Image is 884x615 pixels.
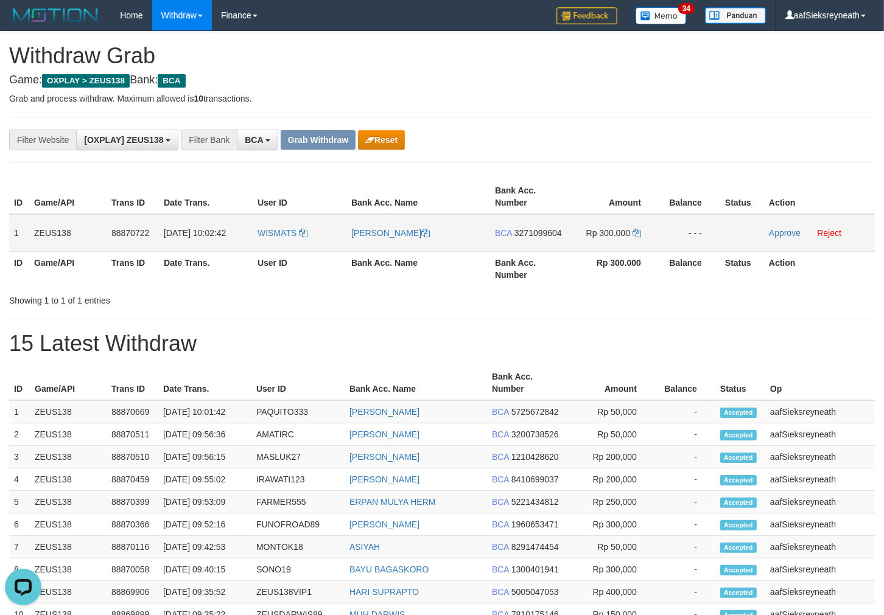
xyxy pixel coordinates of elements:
[29,251,107,286] th: Game/API
[564,536,655,558] td: Rp 50,000
[655,513,715,536] td: -
[351,228,430,238] a: [PERSON_NAME]
[107,581,158,603] td: 88869906
[720,179,764,214] th: Status
[492,542,509,552] span: BCA
[9,214,29,252] td: 1
[492,452,509,462] span: BCA
[655,536,715,558] td: -
[511,587,559,597] span: Copy 5005047053 to clipboard
[564,400,655,423] td: Rp 50,000
[5,5,41,41] button: Open LiveChat chat widget
[9,366,30,400] th: ID
[487,366,564,400] th: Bank Acc. Number
[720,520,757,530] span: Accepted
[556,7,617,24] img: Feedback.jpg
[9,332,875,356] h1: 15 Latest Withdraw
[158,536,251,558] td: [DATE] 09:42:53
[158,513,251,536] td: [DATE] 09:52:16
[765,558,875,581] td: aafSieksreyneath
[655,400,715,423] td: -
[349,587,419,597] a: HARI SUPRAPTO
[158,581,251,603] td: [DATE] 09:35:52
[158,74,185,88] span: BCA
[564,491,655,513] td: Rp 250,000
[76,130,178,150] button: [OXPLAY] ZEUS138
[9,74,875,86] h4: Game: Bank:
[659,251,720,286] th: Balance
[30,446,107,468] td: ZEUS138
[164,228,226,238] span: [DATE] 10:02:42
[9,130,76,150] div: Filter Website
[9,92,875,105] p: Grab and process withdraw. Maximum allowed is transactions.
[9,446,30,468] td: 3
[107,251,159,286] th: Trans ID
[29,179,107,214] th: Game/API
[765,468,875,491] td: aafSieksreyneath
[346,179,490,214] th: Bank Acc. Name
[159,251,253,286] th: Date Trans.
[765,581,875,603] td: aafSieksreyneath
[30,536,107,558] td: ZEUS138
[251,400,345,423] td: PAQUITO333
[633,228,641,238] a: Copy 300000 to clipboard
[158,366,251,400] th: Date Trans.
[107,468,158,491] td: 88870459
[9,400,30,423] td: 1
[9,251,29,286] th: ID
[251,491,345,513] td: FARMER555
[29,214,107,252] td: ZEUS138
[655,581,715,603] td: -
[9,290,359,307] div: Showing 1 to 1 of 1 entries
[564,446,655,468] td: Rp 200,000
[636,7,687,24] img: Button%20Memo.svg
[30,400,107,423] td: ZEUS138
[158,491,251,513] td: [DATE] 09:53:09
[281,130,356,150] button: Grab Withdraw
[564,581,655,603] td: Rp 400,000
[705,7,766,24] img: panduan.png
[564,366,655,400] th: Amount
[720,408,757,418] span: Accepted
[42,74,130,88] span: OXPLAY > ZEUS138
[9,536,30,558] td: 7
[765,446,875,468] td: aafSieksreyneath
[9,491,30,513] td: 5
[9,6,102,24] img: MOTION_logo.png
[511,407,559,417] span: Copy 5725672842 to clipboard
[358,130,405,150] button: Reset
[258,228,296,238] span: WISMATS
[511,452,559,462] span: Copy 1210428620 to clipboard
[720,498,757,508] span: Accepted
[251,423,345,446] td: AMATIRC
[30,581,107,603] td: ZEUS138
[586,228,630,238] span: Rp 300.000
[349,474,419,484] a: [PERSON_NAME]
[817,228,841,238] a: Reject
[564,513,655,536] td: Rp 300,000
[181,130,237,150] div: Filter Bank
[490,179,567,214] th: Bank Acc. Number
[30,558,107,581] td: ZEUS138
[237,130,278,150] button: BCA
[720,565,757,575] span: Accepted
[253,251,346,286] th: User ID
[655,423,715,446] td: -
[158,400,251,423] td: [DATE] 10:01:42
[30,366,107,400] th: Game/API
[655,468,715,491] td: -
[107,446,158,468] td: 88870510
[349,452,419,462] a: [PERSON_NAME]
[107,491,158,513] td: 88870399
[720,251,764,286] th: Status
[659,214,720,252] td: - - -
[345,366,487,400] th: Bank Acc. Name
[30,468,107,491] td: ZEUS138
[564,558,655,581] td: Rp 300,000
[715,366,765,400] th: Status
[251,513,345,536] td: FUNOFROAD89
[678,3,695,14] span: 34
[492,497,509,507] span: BCA
[564,468,655,491] td: Rp 200,000
[564,423,655,446] td: Rp 50,000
